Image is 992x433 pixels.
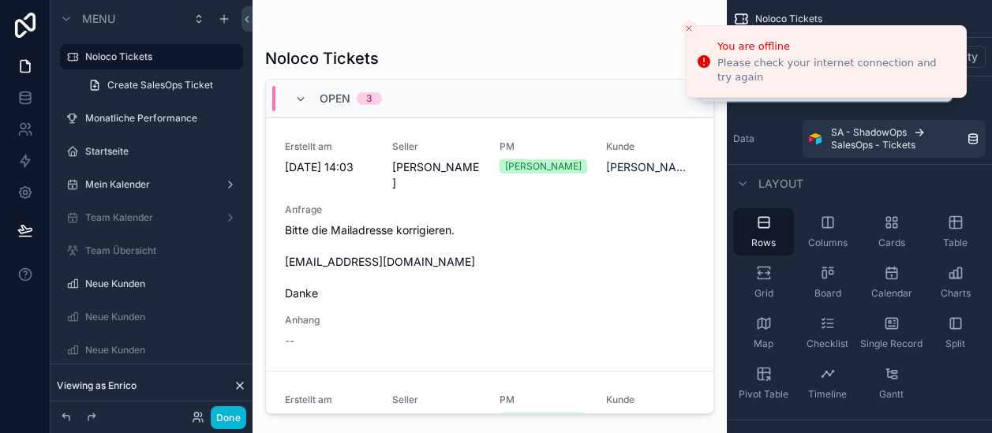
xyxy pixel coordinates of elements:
span: Noloco Tickets [755,13,822,25]
div: Please check your internet connection and try again [717,56,953,84]
label: Neue Kunden [85,311,240,323]
button: Close toast [681,21,697,36]
span: Checklist [807,338,848,350]
a: SA - ShadowOpsSalesOps - Tickets [803,120,986,158]
span: Create SalesOps Ticket [107,79,213,91]
span: Calendar [871,287,912,300]
span: Layout [758,176,803,192]
span: Gantt [879,388,904,401]
div: 3 [366,92,372,105]
span: Columns [808,237,848,249]
button: Columns [797,208,858,256]
label: Startseite [85,145,240,158]
span: Pivot Table [739,388,788,401]
button: Split [925,309,986,356]
label: Mein Kalender [85,178,218,191]
button: Board [797,259,858,306]
label: Monatliche Performance [85,112,240,125]
span: Timeline [808,388,847,401]
label: Team Kalender [85,211,218,224]
span: Table [943,237,968,249]
button: Table [925,208,986,256]
button: Cards [861,208,922,256]
button: Grid [733,259,794,306]
label: Neue Kunden [85,278,240,290]
span: Cards [878,237,905,249]
label: Noloco Tickets [85,50,234,63]
span: Single Record [860,338,923,350]
span: Charts [941,287,971,300]
span: Split [945,338,965,350]
button: Checklist [797,309,858,356]
span: Menu [82,11,115,27]
span: Map [754,338,773,350]
span: SA - ShadowOps [831,126,907,139]
span: SalesOps - Tickets [831,139,915,151]
button: Charts [925,259,986,306]
button: Pivot Table [733,360,794,407]
a: Create SalesOps Ticket [79,73,243,98]
button: Gantt [861,360,922,407]
span: Open [320,91,350,106]
button: Timeline [797,360,858,407]
label: Neue Kunden [85,344,240,356]
button: Calendar [861,259,922,306]
button: Done [211,406,246,429]
button: Rows [733,208,794,256]
span: Rows [751,237,776,249]
span: Board [814,287,841,300]
span: Viewing as Enrico [57,379,137,392]
button: Map [733,309,794,356]
button: Single Record [861,309,922,356]
label: Data [733,133,796,145]
img: Airtable Logo [809,133,822,145]
label: Team Übersicht [85,244,240,257]
span: Grid [754,287,773,300]
div: You are offline [717,39,953,54]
